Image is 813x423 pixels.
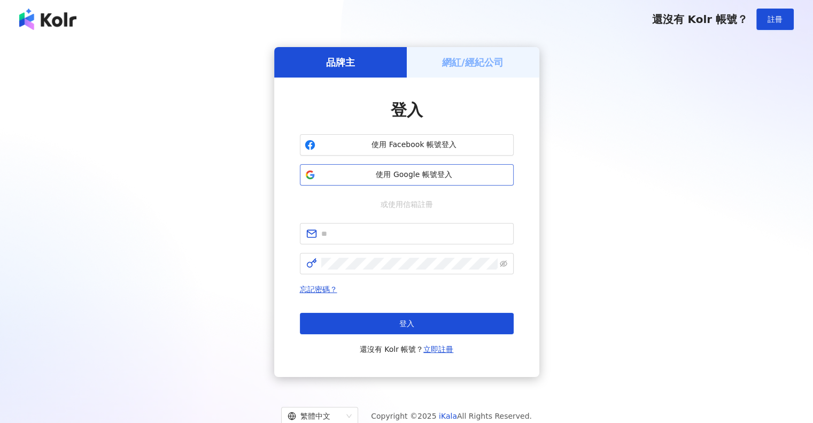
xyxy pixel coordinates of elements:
span: 使用 Facebook 帳號登入 [320,140,509,150]
a: 忘記密碼？ [300,285,337,294]
img: logo [19,9,76,30]
span: eye-invisible [500,260,507,267]
h5: 品牌主 [326,56,355,69]
span: 還沒有 Kolr 帳號？ [360,343,454,356]
span: 登入 [391,101,423,119]
button: 使用 Facebook 帳號登入 [300,134,514,156]
a: iKala [439,412,457,420]
span: 或使用信箱註冊 [373,198,440,210]
button: 使用 Google 帳號登入 [300,164,514,186]
span: 登入 [399,319,414,328]
h5: 網紅/經紀公司 [442,56,504,69]
span: 還沒有 Kolr 帳號？ [652,13,748,26]
button: 註冊 [756,9,794,30]
span: 使用 Google 帳號登入 [320,170,509,180]
span: Copyright © 2025 All Rights Reserved. [371,410,532,422]
a: 立即註冊 [423,345,453,353]
span: 註冊 [768,15,783,24]
button: 登入 [300,313,514,334]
